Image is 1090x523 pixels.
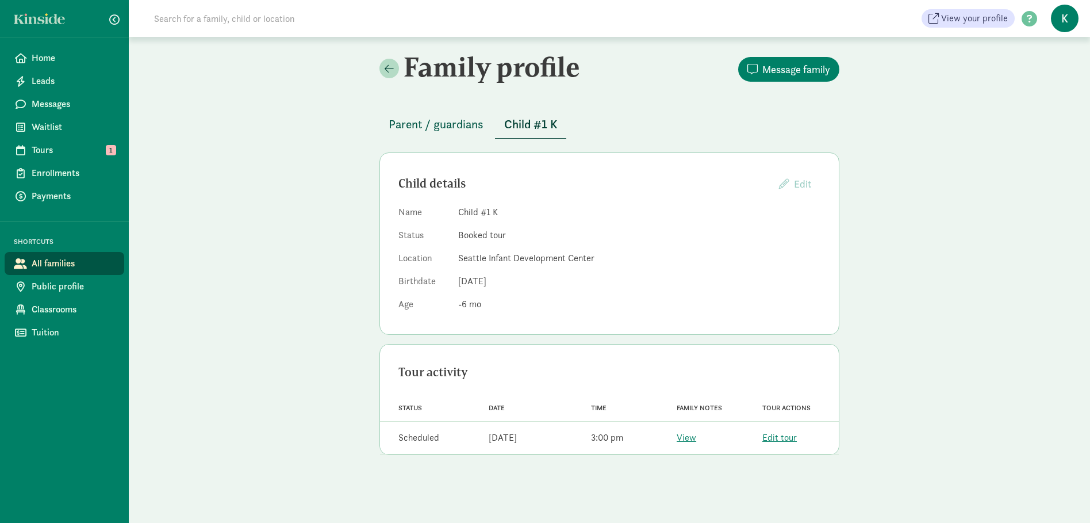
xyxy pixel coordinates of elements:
dd: Child #1 K [458,205,820,219]
span: Messages [32,97,115,111]
dt: Age [398,297,449,316]
span: [DATE] [458,275,486,287]
a: All families [5,252,124,275]
span: Home [32,51,115,65]
div: 3:00 pm [591,431,623,445]
span: 1 [106,145,116,155]
a: Waitlist [5,116,124,139]
span: Tuition [32,326,115,339]
span: Status [398,404,422,412]
div: Tour activity [398,363,820,381]
a: Leads [5,70,124,93]
a: Tuition [5,321,124,344]
span: Waitlist [32,120,115,134]
dt: Name [398,205,449,224]
dt: Location [398,251,449,270]
a: Tours 1 [5,139,124,162]
span: All families [32,257,115,270]
a: Parent / guardians [379,118,493,131]
dt: Status [398,228,449,247]
a: View your profile [922,9,1015,28]
dt: Birthdate [398,274,449,293]
button: Parent / guardians [379,110,493,138]
input: Search for a family, child or location [147,7,470,30]
span: Message family [762,62,830,77]
iframe: Chat Widget [1033,468,1090,523]
div: Child details [398,174,770,193]
span: Classrooms [32,303,115,316]
span: Edit [794,177,811,190]
span: Leads [32,74,115,88]
a: Home [5,47,124,70]
span: Parent / guardians [389,115,483,133]
a: Child #1 K [495,118,566,131]
h2: Family profile [379,51,607,83]
span: Time [591,404,607,412]
a: Classrooms [5,298,124,321]
span: -6 [458,298,481,310]
button: Edit [770,171,820,196]
div: Scheduled [398,431,439,445]
span: View your profile [941,12,1008,25]
a: Public profile [5,275,124,298]
button: Message family [738,57,839,82]
span: Tour actions [762,404,811,412]
span: Tours [32,143,115,157]
button: Child #1 K [495,110,566,139]
a: View [677,432,696,444]
dd: Booked tour [458,228,820,242]
a: Messages [5,93,124,116]
a: Edit tour [762,432,797,444]
span: Enrollments [32,166,115,180]
div: [DATE] [489,431,517,445]
dd: Seattle Infant Development Center [458,251,820,265]
a: Payments [5,185,124,208]
span: Child #1 K [504,115,557,133]
span: Family notes [677,404,722,412]
span: Payments [32,189,115,203]
span: Date [489,404,505,412]
span: Public profile [32,280,115,293]
a: Enrollments [5,162,124,185]
span: K [1051,5,1079,32]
